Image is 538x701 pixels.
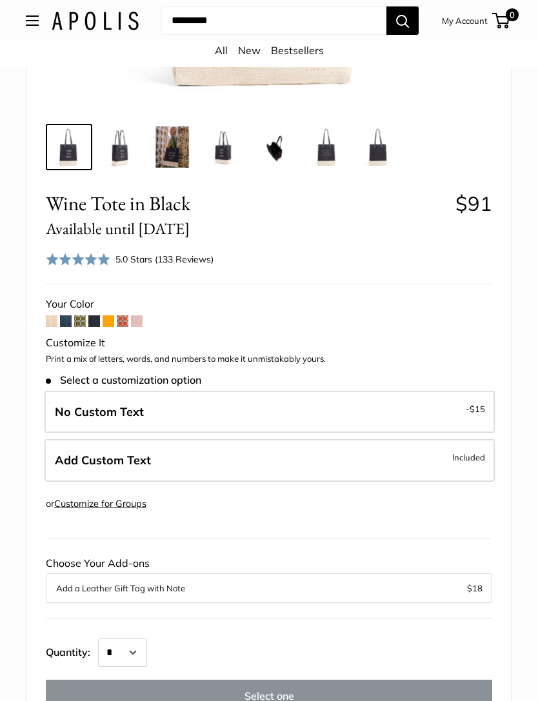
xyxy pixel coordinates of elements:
[386,6,419,35] button: Search
[55,453,151,468] span: Add Custom Text
[201,124,247,170] a: Wine Tote in Black
[355,124,402,170] a: Wine Tote in Black
[54,498,146,509] a: Customize for Groups
[56,580,482,596] button: Add a Leather Gift Tag with Note
[452,449,485,465] span: Included
[466,401,485,417] span: -
[271,44,324,57] a: Bestsellers
[46,295,492,314] div: Your Color
[45,439,495,482] label: Add Custom Text
[52,12,139,30] img: Apolis
[45,391,495,433] label: Leave Blank
[152,126,193,168] img: Wine Tote in Black
[238,44,261,57] a: New
[55,404,144,419] span: No Custom Text
[203,126,244,168] img: Wine Tote in Black
[46,353,492,366] p: Print a mix of letters, words, and numbers to make it unmistakably yours.
[161,6,386,35] input: Search...
[46,635,98,667] label: Quantity:
[306,126,348,168] img: Wine Tote in Black
[48,126,90,168] img: Your new favorite carry-all.
[46,495,146,513] div: or
[467,583,483,593] span: $18
[358,126,399,168] img: Wine Tote in Black
[506,8,519,21] span: 0
[455,191,492,216] span: $91
[493,13,510,28] a: 0
[252,124,299,170] a: Wine Tote in Black
[46,333,492,353] div: Customize It
[115,252,214,266] div: 5.0 Stars (133 Reviews)
[149,124,195,170] a: Wine Tote in Black
[470,404,485,414] span: $15
[255,126,296,168] img: Wine Tote in Black
[26,15,39,26] button: Open menu
[46,218,190,239] small: Available until [DATE]
[100,126,141,168] img: Wine Tote in Black
[442,13,488,28] a: My Account
[304,124,350,170] a: Wine Tote in Black
[46,124,92,170] a: Your new favorite carry-all.
[46,554,492,603] div: Choose Your Add-ons
[46,250,214,268] div: 5.0 Stars (133 Reviews)
[46,192,446,239] span: Wine Tote in Black
[215,44,228,57] a: All
[97,124,144,170] a: Wine Tote in Black
[46,374,201,386] span: Select a customization option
